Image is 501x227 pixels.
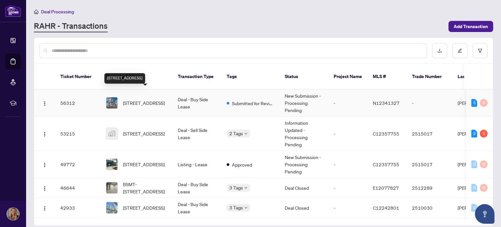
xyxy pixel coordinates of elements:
td: - [328,151,368,178]
td: Deal - Buy Side Lease [173,198,221,218]
img: Logo [42,186,47,191]
span: edit [458,48,462,53]
button: Add Transaction [448,21,493,32]
span: BSMT-[STREET_ADDRESS] [123,181,167,195]
span: [STREET_ADDRESS] [123,204,165,211]
img: Logo [42,101,47,106]
td: Deal Closed [280,178,328,198]
div: 1 [480,130,488,138]
span: download [437,48,442,53]
td: 42933 [55,198,101,218]
button: edit [452,43,467,58]
a: RAHR - Transactions [34,21,108,32]
td: - [328,117,368,151]
span: E12077827 [373,185,399,191]
td: Deal - Sell Side Lease [173,117,221,151]
th: Status [280,64,328,89]
span: down [244,186,248,189]
img: Profile Icon [7,208,19,220]
span: 3 Tags [229,204,243,211]
button: Open asap [475,204,494,224]
td: 56312 [55,89,101,117]
button: Logo [39,203,50,213]
td: 49772 [55,151,101,178]
th: Ticket Number [55,64,101,89]
img: thumbnail-img [106,182,117,193]
div: 0 [471,204,477,212]
td: Information Updated - Processing Pending [280,117,328,151]
td: 2512289 [407,178,452,198]
td: New Submission - Processing Pending [280,89,328,117]
td: - [328,178,368,198]
span: down [244,206,248,209]
span: [STREET_ADDRESS] [123,99,165,106]
td: Deal - Buy Side Lease [173,89,221,117]
span: [STREET_ADDRESS] [123,130,165,137]
img: logo [5,5,21,17]
img: Logo [42,132,47,137]
button: Logo [39,98,50,108]
span: Submitted for Review [232,100,274,107]
span: Deal Processing [41,9,74,15]
div: 0 [480,99,488,107]
span: 2 Tags [229,130,243,137]
td: - [328,89,368,117]
div: 5 [471,99,477,107]
span: home [34,9,38,14]
span: N12341327 [373,100,400,106]
div: 0 [480,204,488,212]
td: 53215 [55,117,101,151]
span: C12357755 [373,161,399,167]
td: Deal - Buy Side Lease [173,178,221,198]
th: Trade Number [407,64,452,89]
div: 0 [480,184,488,192]
img: Logo [42,162,47,168]
button: Logo [39,159,50,170]
img: thumbnail-img [106,159,117,170]
div: 0 [480,160,488,168]
span: C12242801 [373,205,399,211]
div: 2 [471,130,477,138]
td: Deal Closed [280,198,328,218]
td: 2515017 [407,117,452,151]
span: Approved [232,161,252,168]
button: download [432,43,447,58]
button: filter [473,43,488,58]
td: 2510030 [407,198,452,218]
button: Logo [39,183,50,193]
th: Property Address [101,64,173,89]
span: C12357755 [373,131,399,137]
th: Transaction Type [173,64,221,89]
span: filter [478,48,482,53]
td: 46644 [55,178,101,198]
td: Listing - Lease [173,151,221,178]
div: 0 [471,184,477,192]
span: [STREET_ADDRESS] [123,161,165,168]
td: 2515017 [407,151,452,178]
td: - [328,198,368,218]
span: Add Transaction [454,21,488,32]
th: MLS # [368,64,407,89]
img: Logo [42,206,47,211]
button: Logo [39,128,50,139]
td: New Submission - Processing Pending [280,151,328,178]
img: thumbnail-img [106,128,117,139]
img: thumbnail-img [106,202,117,213]
th: Tags [221,64,280,89]
th: Project Name [328,64,368,89]
span: 3 Tags [229,184,243,191]
div: [STREET_ADDRESS] [104,73,145,84]
span: down [244,132,248,135]
td: - [407,89,452,117]
img: thumbnail-img [106,97,117,108]
div: 0 [471,160,477,168]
